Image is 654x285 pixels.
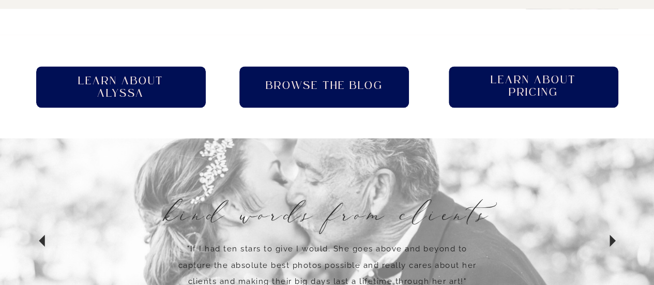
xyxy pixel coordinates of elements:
[165,193,490,250] h3: Kind Words from Clients
[175,241,480,275] p: "If I had ten stars to give I would. She goes above and beyond to capture the absolute best photo...
[70,75,172,99] a: Learn About Alyssa
[254,80,395,93] a: Browse the blog
[481,74,586,100] a: Learn About pricing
